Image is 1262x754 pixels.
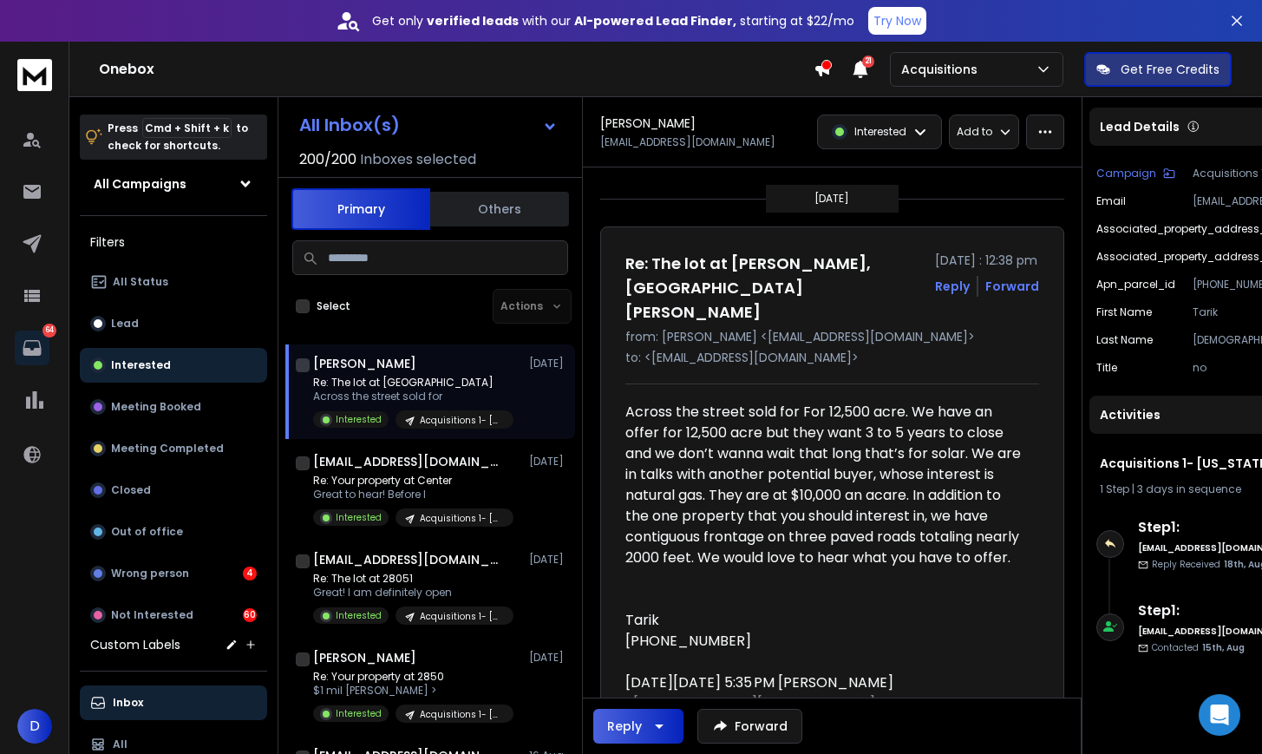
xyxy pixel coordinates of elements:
h1: [EMAIL_ADDRESS][DOMAIN_NAME] [313,551,504,568]
p: Interested [336,707,382,720]
p: Interested [336,609,382,622]
p: Acquisitions 1- [US_STATE] [420,708,503,721]
p: Wrong person [111,567,189,580]
p: Great! I am definitely open [313,586,513,600]
h1: Re: The lot at [PERSON_NAME], [GEOGRAPHIC_DATA][PERSON_NAME] [625,252,925,325]
div: [PHONE_NUMBER] [625,631,1025,652]
button: Reply [935,278,970,295]
p: from: [PERSON_NAME] <[EMAIL_ADDRESS][DOMAIN_NAME]> [625,328,1039,345]
h1: All Campaigns [94,175,186,193]
p: All [113,738,128,751]
button: Inbox [80,685,267,720]
div: Reply [607,718,642,735]
button: Others [430,190,569,228]
h1: [PERSON_NAME] [600,115,696,132]
p: First Name [1096,305,1152,319]
button: Try Now [868,7,926,35]
button: Out of office [80,515,267,549]
span: 3 days in sequence [1137,482,1241,496]
p: Closed [111,483,151,497]
button: Closed [80,473,267,508]
label: Select [317,299,350,313]
p: Campaign [1096,167,1156,180]
p: Out of office [111,525,183,539]
a: [EMAIL_ADDRESS][DOMAIN_NAME] [633,693,875,713]
p: [EMAIL_ADDRESS][DOMAIN_NAME] [600,135,775,149]
h3: Inboxes selected [360,149,476,170]
p: Acquisitions 1- [US_STATE] [420,414,503,427]
h1: [EMAIL_ADDRESS][DOMAIN_NAME] [313,453,504,470]
p: Across the street sold for [313,390,513,403]
div: Across the street sold for For 12,500 acre. We have an offer for 12,500 acre but they want 3 to 5... [625,402,1025,631]
span: 15th, Aug [1202,641,1245,654]
p: Interested [336,511,382,524]
p: apn_parcel_id [1096,278,1175,292]
p: Try Now [873,12,921,30]
p: Last Name [1096,333,1153,347]
p: [DATE] [529,357,568,370]
h3: Filters [80,230,267,254]
p: [DATE] : 12:38 pm [935,252,1039,269]
p: Get Free Credits [1121,61,1219,78]
p: [DATE] [529,455,568,469]
div: [DATE][DATE] 5:35 PM [PERSON_NAME] < > wrote: [625,672,1025,714]
button: D [17,709,52,744]
p: Acquisitions [901,61,984,78]
div: 4 [243,567,257,580]
span: 21 [862,56,874,68]
div: Forward [985,278,1039,295]
button: Not Interested60 [80,598,267,633]
p: $1 mil [PERSON_NAME] > [313,684,513,698]
p: Re: Your property at Center [313,474,513,488]
p: All Status [113,275,168,289]
p: 64 [43,324,56,338]
p: to: <[EMAIL_ADDRESS][DOMAIN_NAME]> [625,349,1039,366]
div: Open Intercom Messenger [1199,694,1240,736]
p: Lead [111,317,139,331]
p: Acquisitions 1- [US_STATE] [420,512,503,525]
p: Not Interested [111,608,193,622]
span: 200 / 200 [299,149,356,170]
p: Lead Details [1100,118,1180,135]
p: Contacted [1152,641,1245,654]
strong: AI-powered Lead Finder, [574,12,736,30]
button: All Status [80,265,267,299]
p: Acquisitions 1- [US_STATE] [420,610,503,623]
button: Meeting Booked [80,390,267,424]
p: Add to [957,125,992,139]
p: Re: Your property at 2850 [313,670,513,684]
p: Interested [336,413,382,426]
button: Get Free Credits [1084,52,1232,87]
button: All Campaigns [80,167,267,201]
p: Press to check for shortcuts. [108,120,248,154]
button: Campaign [1096,167,1175,180]
p: Get only with our starting at $22/mo [372,12,854,30]
span: 1 Step [1100,482,1129,496]
button: Primary [291,188,430,230]
p: Great to hear! Before I [313,488,513,502]
button: All Inbox(s) [285,108,572,142]
button: Forward [697,709,802,744]
a: 64 [15,331,49,365]
p: title [1096,361,1117,375]
button: Reply [593,709,683,744]
p: Meeting Completed [111,442,224,456]
h1: [PERSON_NAME] [313,355,416,372]
div: Tarik [625,589,1025,631]
p: Re: The lot at 28051 [313,572,513,586]
p: Inbox [113,696,143,710]
button: Lead [80,306,267,341]
h1: Onebox [99,59,814,80]
img: logo [17,59,52,91]
p: [DATE] [814,192,849,206]
div: 60 [243,608,257,622]
p: Meeting Booked [111,400,201,414]
button: Meeting Completed [80,431,267,466]
p: Re: The lot at [GEOGRAPHIC_DATA] [313,376,513,390]
button: Wrong person4 [80,556,267,591]
p: Interested [111,358,171,372]
p: Email [1096,194,1126,208]
strong: verified leads [427,12,519,30]
h1: [PERSON_NAME] [313,649,416,666]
